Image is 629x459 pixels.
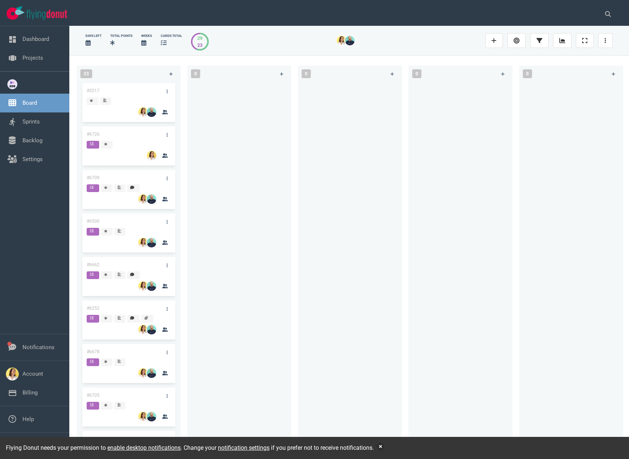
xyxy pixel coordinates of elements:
[147,238,156,247] img: 26
[87,132,100,137] a: #6726
[87,88,100,93] a: #5517
[161,34,182,38] div: cards total
[181,444,374,451] span: . Change your if you prefer not to receive notifications.
[141,34,152,38] div: Weeks
[138,107,148,117] img: 26
[138,368,148,378] img: 26
[138,412,148,421] img: 26
[22,371,43,377] a: Account
[22,389,38,396] a: Billing
[22,36,49,42] a: Dashboard
[138,281,148,291] img: 26
[87,436,100,441] a: #6626
[147,368,156,378] img: 26
[110,34,132,38] div: Total Points
[337,36,346,45] img: 26
[138,325,148,334] img: 26
[87,219,100,224] a: #6500
[6,444,181,451] span: Flying Donut needs your permission to
[80,69,92,78] span: 23
[87,306,100,311] a: #6252
[22,416,34,423] a: Help
[22,100,37,106] a: Board
[345,36,355,45] img: 26
[22,344,55,351] a: Notifications
[87,175,100,180] a: #6709
[147,281,156,291] img: 26
[22,156,43,163] a: Settings
[147,107,156,117] img: 26
[86,34,101,38] div: days left
[27,10,67,20] img: Flying Donut text logo
[22,55,43,61] a: Projects
[138,194,148,204] img: 26
[22,137,42,144] a: Backlog
[218,444,270,451] a: notification settings
[191,69,200,78] span: 0
[107,444,181,451] a: enable desktop notifications
[87,349,100,354] a: #6678
[147,194,156,204] img: 26
[147,325,156,334] img: 26
[147,151,156,160] img: 26
[87,393,100,398] a: #6705
[197,42,202,49] div: 23
[523,69,532,78] span: 0
[87,262,100,267] a: #6662
[22,118,40,125] a: Sprints
[147,412,156,421] img: 26
[302,69,311,78] span: 0
[197,35,202,42] div: 29
[138,238,148,247] img: 26
[412,69,421,78] span: 0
